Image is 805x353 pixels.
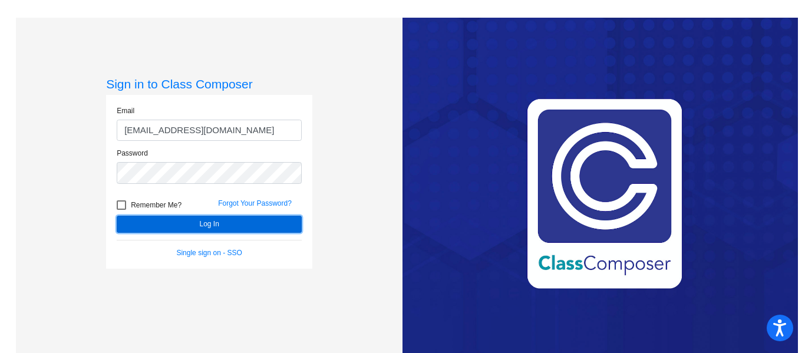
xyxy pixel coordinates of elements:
button: Log In [117,216,302,233]
span: Remember Me? [131,198,182,212]
a: Forgot Your Password? [218,199,292,207]
label: Password [117,148,148,159]
h3: Sign in to Class Composer [106,77,312,91]
label: Email [117,105,134,116]
a: Single sign on - SSO [176,249,242,257]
